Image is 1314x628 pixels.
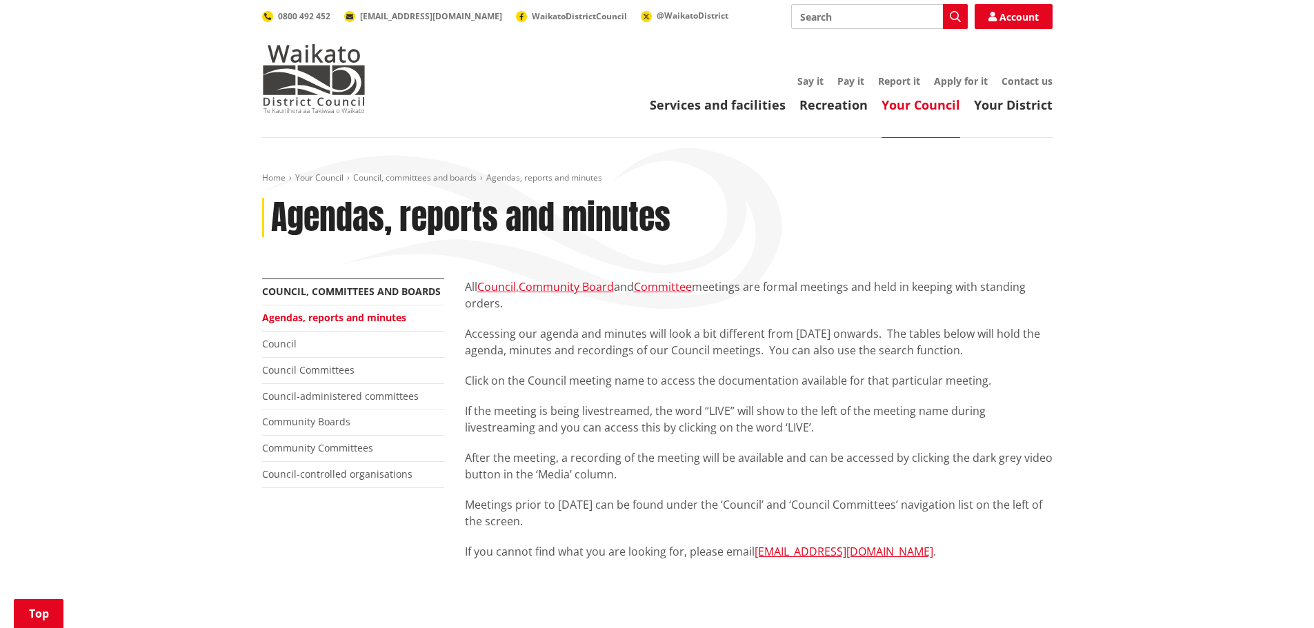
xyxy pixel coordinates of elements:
h1: Agendas, reports and minutes [271,198,670,238]
a: Council, committees and boards [262,285,441,298]
p: If you cannot find what you are looking for, please email . [465,543,1053,560]
a: Account [975,4,1053,29]
a: Home [262,172,286,183]
a: Council Committees [262,363,355,376]
a: Contact us [1002,74,1053,88]
a: @WaikatoDistrict [641,10,728,21]
span: Accessing our agenda and minutes will look a bit different from [DATE] onwards. The tables below ... [465,326,1040,358]
span: Agendas, reports and minutes [486,172,602,183]
a: Council, committees and boards [353,172,477,183]
a: Community Boards [262,415,350,428]
p: Meetings prior to [DATE] can be found under the ‘Council’ and ‘Council Committees’ navigation lis... [465,496,1053,529]
img: Waikato District Council - Te Kaunihera aa Takiwaa o Waikato [262,44,366,113]
a: Say it [797,74,824,88]
iframe: Messenger Launcher [1251,570,1300,620]
a: Recreation [799,97,868,113]
a: [EMAIL_ADDRESS][DOMAIN_NAME] [755,544,933,559]
p: If the meeting is being livestreamed, the word “LIVE” will show to the left of the meeting name d... [465,403,1053,436]
a: Top [14,599,63,628]
input: Search input [791,4,968,29]
a: Community Board [519,279,614,294]
a: Committee [634,279,692,294]
span: 0800 492 452 [278,10,330,22]
a: Your Council [882,97,960,113]
a: Council-administered committees [262,389,419,403]
a: WaikatoDistrictCouncil [516,10,627,22]
a: Report it [878,74,920,88]
p: All , and meetings are formal meetings and held in keeping with standing orders. [465,278,1053,312]
a: 0800 492 452 [262,10,330,22]
a: Council [477,279,516,294]
a: Your District [974,97,1053,113]
a: Community Committees [262,441,373,454]
a: Services and facilities [650,97,786,113]
a: Pay it [837,74,864,88]
a: Council [262,337,297,350]
a: Agendas, reports and minutes [262,311,406,324]
span: WaikatoDistrictCouncil [532,10,627,22]
p: Click on the Council meeting name to access the documentation available for that particular meeting. [465,372,1053,389]
p: After the meeting, a recording of the meeting will be available and can be accessed by clicking t... [465,449,1053,483]
a: [EMAIL_ADDRESS][DOMAIN_NAME] [344,10,502,22]
a: Council-controlled organisations [262,467,412,480]
a: Apply for it [934,74,988,88]
span: @WaikatoDistrict [657,10,728,21]
nav: breadcrumb [262,172,1053,184]
span: [EMAIL_ADDRESS][DOMAIN_NAME] [360,10,502,22]
a: Your Council [295,172,344,183]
